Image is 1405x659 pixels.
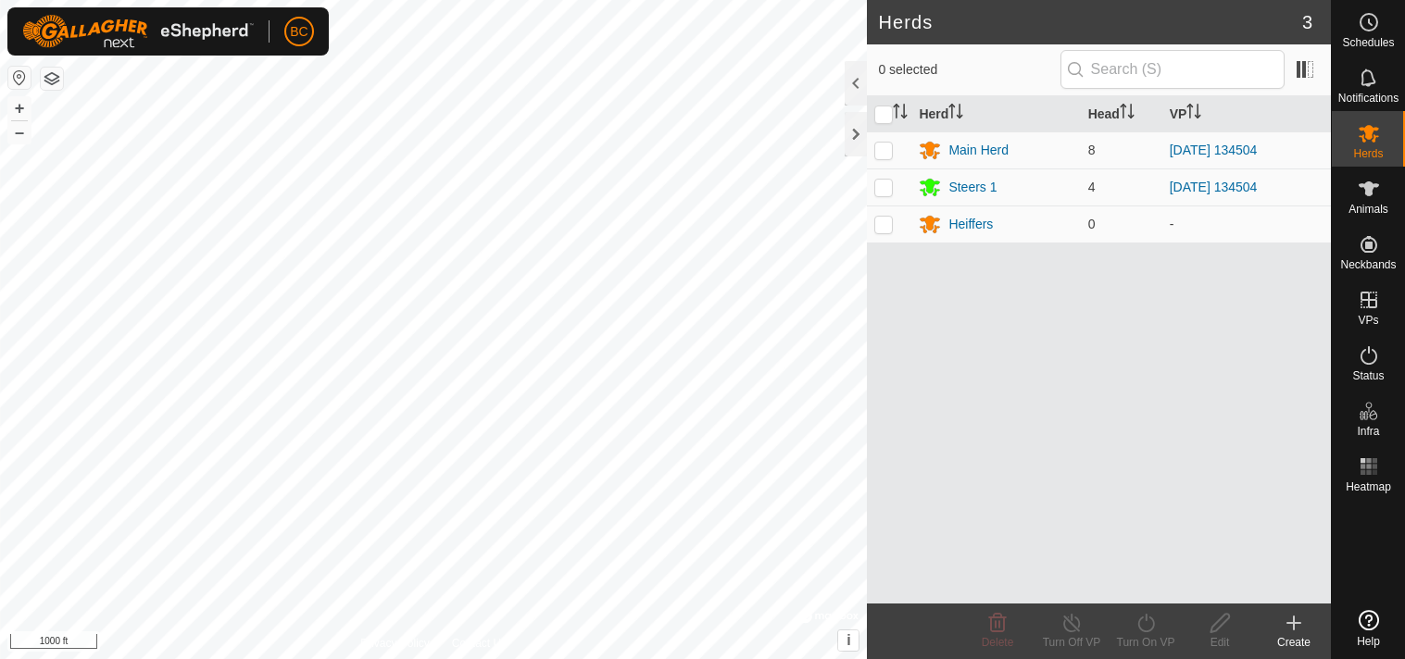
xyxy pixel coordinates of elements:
[290,22,307,42] span: BC
[948,141,1009,160] div: Main Herd
[1340,259,1396,270] span: Neckbands
[948,178,997,197] div: Steers 1
[1338,93,1399,104] span: Notifications
[1170,143,1258,157] a: [DATE] 134504
[8,67,31,89] button: Reset Map
[1170,180,1258,194] a: [DATE] 134504
[1332,603,1405,654] a: Help
[878,11,1301,33] h2: Herds
[982,636,1014,649] span: Delete
[1109,634,1183,651] div: Turn On VP
[1358,315,1378,326] span: VPs
[948,106,963,121] p-sorticon: Activate to sort
[22,15,254,48] img: Gallagher Logo
[1357,636,1380,647] span: Help
[8,97,31,119] button: +
[1088,180,1096,194] span: 4
[8,121,31,143] button: –
[452,635,507,652] a: Contact Us
[1120,106,1135,121] p-sorticon: Activate to sort
[1352,370,1384,381] span: Status
[948,215,993,234] div: Heiffers
[1353,148,1383,159] span: Herds
[1081,96,1162,132] th: Head
[911,96,1080,132] th: Herd
[1349,204,1388,215] span: Animals
[1302,8,1312,36] span: 3
[1088,143,1096,157] span: 8
[1162,96,1331,132] th: VP
[1342,37,1394,48] span: Schedules
[893,106,908,121] p-sorticon: Activate to sort
[41,68,63,90] button: Map Layers
[1035,634,1109,651] div: Turn Off VP
[1088,217,1096,231] span: 0
[1257,634,1331,651] div: Create
[878,60,1060,80] span: 0 selected
[847,632,850,648] span: i
[360,635,430,652] a: Privacy Policy
[1183,634,1257,651] div: Edit
[1357,426,1379,437] span: Infra
[1346,481,1391,492] span: Heatmap
[1060,50,1285,89] input: Search (S)
[1162,205,1331,242] td: -
[1186,106,1201,121] p-sorticon: Activate to sort
[838,630,859,651] button: i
